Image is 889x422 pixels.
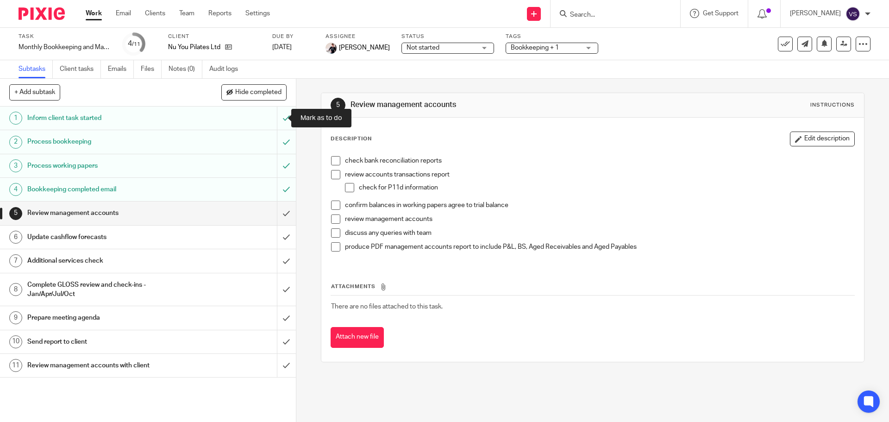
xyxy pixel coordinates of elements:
[345,242,854,252] p: produce PDF management accounts report to include P&L, BS, Aged Receivables and Aged Payables
[326,43,337,54] img: AV307615.jpg
[9,84,60,100] button: + Add subtask
[141,60,162,78] a: Files
[845,6,860,21] img: svg%3E
[27,254,188,268] h1: Additional services check
[339,43,390,52] span: [PERSON_NAME]
[128,38,140,49] div: 4
[9,112,22,125] div: 1
[331,327,384,348] button: Attach new file
[108,60,134,78] a: Emails
[9,283,22,296] div: 8
[272,33,314,40] label: Due by
[9,335,22,348] div: 10
[27,135,188,149] h1: Process bookkeeping
[345,214,854,224] p: review management accounts
[27,111,188,125] h1: Inform client task started
[9,359,22,372] div: 11
[331,135,372,143] p: Description
[27,335,188,349] h1: Send report to client
[86,9,102,18] a: Work
[331,303,443,310] span: There are no files attached to this task.
[345,228,854,238] p: discuss any queries with team
[407,44,439,51] span: Not started
[9,311,22,324] div: 9
[345,170,854,179] p: review accounts transactions report
[235,89,282,96] span: Hide completed
[221,84,287,100] button: Hide completed
[19,43,111,52] div: Monthly Bookkeeping and Management Accounts - Nu You
[345,156,854,165] p: check bank reconciliation reports
[116,9,131,18] a: Email
[790,132,855,146] button: Edit description
[9,136,22,149] div: 2
[209,60,245,78] a: Audit logs
[703,10,739,17] span: Get Support
[168,43,220,52] p: Nu You Pilates Ltd
[506,33,598,40] label: Tags
[245,9,270,18] a: Settings
[27,278,188,302] h1: Complete GLOSS review and check-ins - Jan/Apr/Jul/Oct
[169,60,202,78] a: Notes (0)
[145,9,165,18] a: Clients
[19,7,65,20] img: Pixie
[27,183,188,196] h1: Bookkeeping completed email
[179,9,194,18] a: Team
[168,33,261,40] label: Client
[331,98,345,113] div: 5
[19,33,111,40] label: Task
[331,284,376,289] span: Attachments
[790,9,841,18] p: [PERSON_NAME]
[9,254,22,267] div: 7
[401,33,494,40] label: Status
[19,60,53,78] a: Subtasks
[359,183,854,192] p: check for P11d information
[9,159,22,172] div: 3
[9,183,22,196] div: 4
[326,33,390,40] label: Assignee
[27,359,188,372] h1: Review management accounts with client
[272,44,292,50] span: [DATE]
[9,207,22,220] div: 5
[27,159,188,173] h1: Process working papers
[351,100,613,110] h1: Review management accounts
[511,44,559,51] span: Bookkeeping + 1
[810,101,855,109] div: Instructions
[208,9,232,18] a: Reports
[132,42,140,47] small: /11
[9,231,22,244] div: 6
[27,230,188,244] h1: Update cashflow forecasts
[569,11,652,19] input: Search
[27,206,188,220] h1: Review management accounts
[345,201,854,210] p: confirm balances in working papers agree to trial balance
[27,311,188,325] h1: Prepare meeting agenda
[60,60,101,78] a: Client tasks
